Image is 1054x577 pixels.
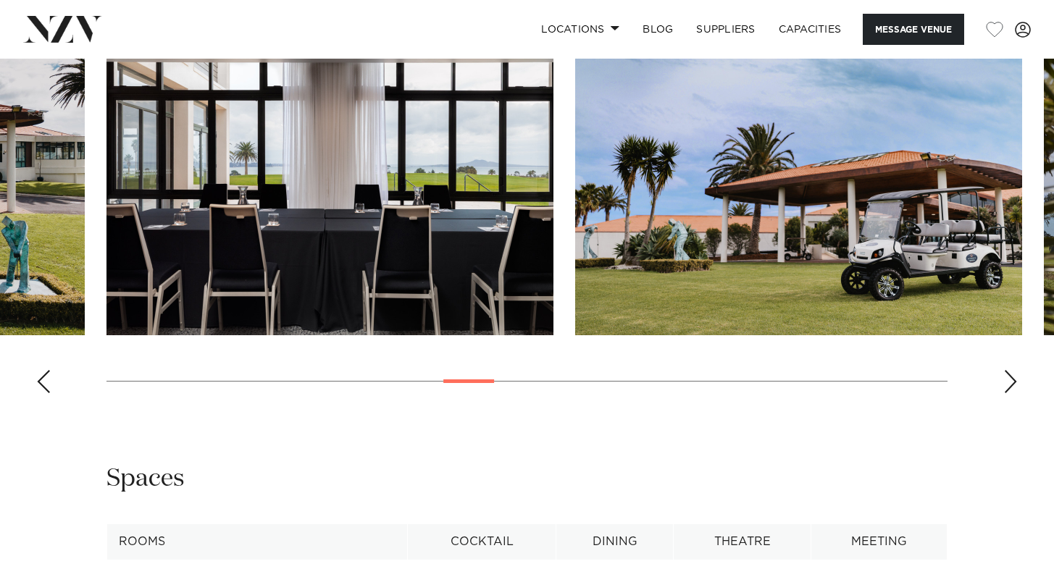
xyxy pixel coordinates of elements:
[767,14,853,45] a: Capacities
[631,14,685,45] a: BLOG
[106,7,553,335] swiper-slide: 13 / 30
[863,14,964,45] button: Message Venue
[530,14,631,45] a: Locations
[556,524,674,560] th: Dining
[106,463,185,495] h2: Spaces
[408,524,556,560] th: Cocktail
[23,16,102,42] img: nzv-logo.png
[575,7,1022,335] swiper-slide: 14 / 30
[811,524,948,560] th: Meeting
[107,524,408,560] th: Rooms
[685,14,766,45] a: SUPPLIERS
[674,524,811,560] th: Theatre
